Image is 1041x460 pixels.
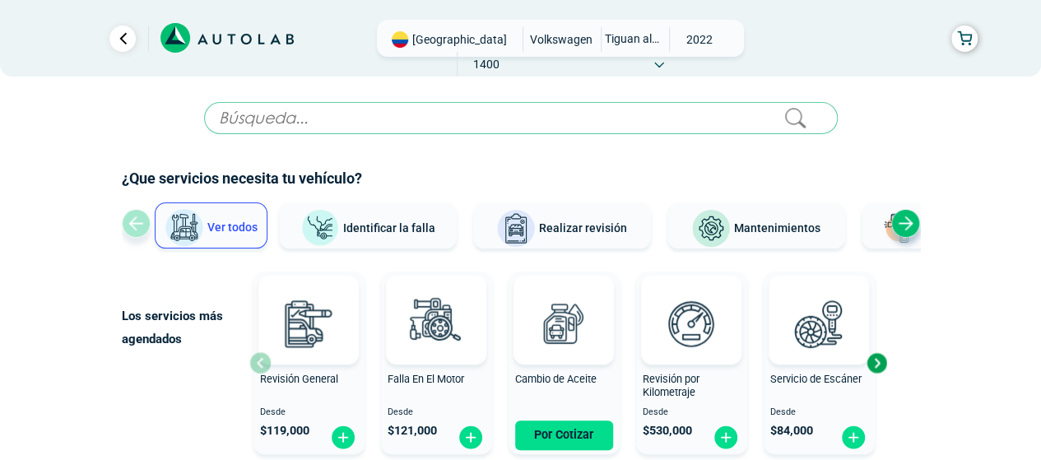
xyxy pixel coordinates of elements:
img: escaner-v3.svg [783,287,855,360]
div: Next slide [891,209,920,238]
img: revision_por_kilometraje-v3.svg [655,287,727,360]
span: VOLKSWAGEN [530,27,593,52]
a: Ir al paso anterior [109,26,136,52]
button: Mantenimientos [667,202,845,249]
span: Realizar revisión [539,221,627,235]
img: cambio_de_aceite-v3.svg [527,287,600,360]
button: Realizar revisión [473,202,651,249]
img: AD0BCuuxAAAAAElFTkSuQmCC [284,279,333,328]
img: AD0BCuuxAAAAAElFTkSuQmCC [411,279,461,328]
img: fi_plus-circle2.svg [330,425,356,450]
span: Falla En El Motor [388,373,464,385]
button: Ver todos [155,202,267,249]
img: Mantenimientos [691,209,731,249]
span: $ 119,000 [260,424,309,438]
div: Next slide [864,351,889,375]
span: 2022 [670,27,728,52]
span: $ 84,000 [770,424,813,438]
span: Revisión por Kilometraje [643,373,699,399]
span: 1400 [458,52,516,77]
img: diagnostic_engine-v3.svg [400,287,472,360]
span: $ 530,000 [643,424,692,438]
img: Identificar la falla [300,209,340,248]
span: Desde [388,407,486,418]
span: Desde [770,407,868,418]
img: revision_general-v3.svg [272,287,345,360]
img: Realizar revisión [496,209,536,249]
span: Identificar la falla [343,221,435,234]
input: Búsqueda... [204,102,838,134]
button: Falla En El Motor Desde $121,000 [381,272,492,454]
img: fi_plus-circle2.svg [713,425,739,450]
span: Cambio de Aceite [515,373,597,385]
span: Ver todos [207,221,258,234]
span: TIGUAN ALLSPACE [602,27,660,50]
button: Revisión General Desde $119,000 [253,272,365,454]
span: $ 121,000 [388,424,437,438]
span: Desde [260,407,358,418]
img: Flag of COLOMBIA [392,31,408,48]
img: fi_plus-circle2.svg [840,425,867,450]
span: Mantenimientos [734,221,820,235]
img: AD0BCuuxAAAAAElFTkSuQmCC [667,279,716,328]
h2: ¿Que servicios necesita tu vehículo? [122,168,920,189]
img: Ver todos [165,208,204,248]
img: AD0BCuuxAAAAAElFTkSuQmCC [539,279,588,328]
span: [GEOGRAPHIC_DATA] [412,31,507,48]
button: Por Cotizar [515,421,613,450]
button: Identificar la falla [279,202,457,249]
button: Revisión por Kilometraje Desde $530,000 [636,272,747,454]
img: Latonería y Pintura [879,209,918,249]
button: Cambio de Aceite Por Cotizar [509,272,620,454]
img: AD0BCuuxAAAAAElFTkSuQmCC [794,279,843,328]
img: fi_plus-circle2.svg [458,425,484,450]
button: Servicio de Escáner Desde $84,000 [764,272,875,454]
span: Revisión General [260,373,338,385]
span: Desde [643,407,741,418]
p: Los servicios más agendados [122,304,249,351]
span: Servicio de Escáner [770,373,862,385]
